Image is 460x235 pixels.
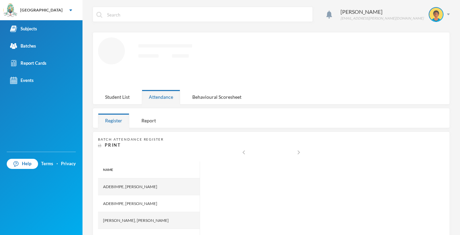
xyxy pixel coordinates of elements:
[134,113,163,128] div: Report
[10,60,46,67] div: Report Cards
[10,42,36,50] div: Batches
[106,7,309,22] input: Search
[4,4,17,17] img: logo
[340,8,424,16] div: [PERSON_NAME]
[10,77,34,84] div: Events
[41,160,53,167] a: Terms
[142,90,180,104] div: Attendance
[98,195,200,212] div: Adebimpe, [PERSON_NAME]
[98,90,137,104] div: Student List
[98,161,200,178] div: Name
[98,137,164,141] span: Batch Attendance Register
[105,142,121,148] span: Print
[57,160,58,167] div: ·
[96,12,102,18] img: search
[429,8,443,21] img: STUDENT
[98,113,129,128] div: Register
[340,16,424,21] div: [EMAIL_ADDRESS][PERSON_NAME][DOMAIN_NAME]
[10,25,37,32] div: Subjects
[98,178,200,195] div: Adebimpe, [PERSON_NAME]
[7,159,38,169] a: Help
[61,160,76,167] a: Privacy
[98,212,200,229] div: [PERSON_NAME], [PERSON_NAME]
[295,148,303,156] i: chevron_right
[240,148,248,156] i: chevron_left
[98,37,434,85] svg: Loading interface...
[20,7,63,13] div: [GEOGRAPHIC_DATA]
[185,90,249,104] div: Behavioural Scoresheet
